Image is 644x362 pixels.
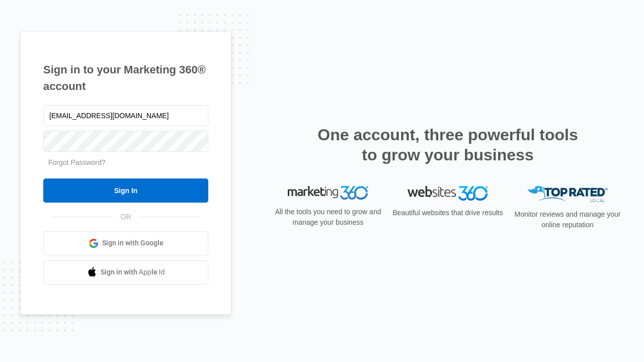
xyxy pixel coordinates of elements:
[288,186,368,200] img: Marketing 360
[114,212,138,222] span: OR
[102,238,164,248] span: Sign in with Google
[43,178,208,203] input: Sign In
[511,209,624,230] p: Monitor reviews and manage your online reputation
[101,267,165,278] span: Sign in with Apple Id
[43,105,208,126] input: Email
[527,186,608,203] img: Top Rated Local
[272,207,384,228] p: All the tools you need to grow and manage your business
[48,158,106,166] a: Forgot Password?
[43,231,208,255] a: Sign in with Google
[391,208,504,218] p: Beautiful websites that drive results
[43,260,208,285] a: Sign in with Apple Id
[408,186,488,201] img: Websites 360
[314,125,581,165] h2: One account, three powerful tools to grow your business
[43,61,208,95] h1: Sign in to your Marketing 360® account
